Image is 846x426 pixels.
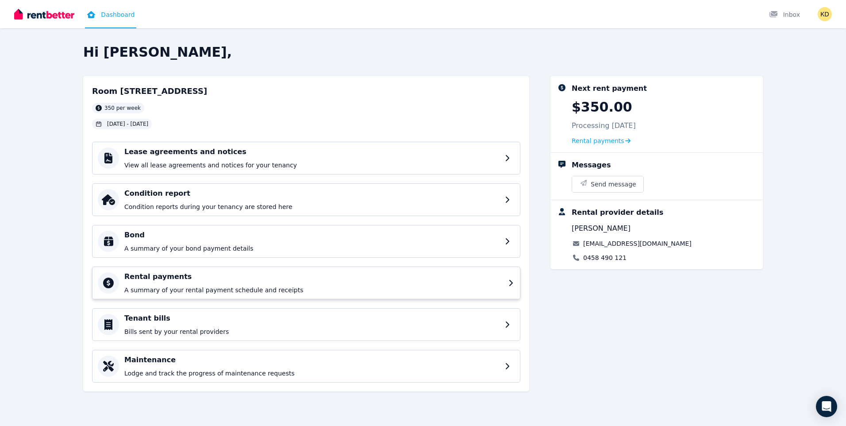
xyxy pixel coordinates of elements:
span: [PERSON_NAME] [572,223,631,234]
span: Send message [591,180,636,189]
h2: Hi [PERSON_NAME], [83,44,763,60]
button: Send message [572,176,643,192]
div: Inbox [769,10,800,19]
p: Lodge and track the progress of maintenance requests [124,369,500,378]
p: View all lease agreements and notices for your tenancy [124,161,500,170]
p: Bills sent by your rental providers [124,327,500,336]
p: $350.00 [572,99,632,115]
div: Messages [572,160,611,170]
h4: Maintenance [124,355,500,365]
a: [EMAIL_ADDRESS][DOMAIN_NAME] [583,239,692,248]
img: Karl Donders - VM Drilling [818,7,832,21]
div: Rental provider details [572,207,663,218]
span: Rental payments [572,136,624,145]
div: Next rent payment [572,83,647,94]
h4: Bond [124,230,500,240]
span: 350 per week [104,105,141,112]
p: A summary of your bond payment details [124,244,500,253]
span: [DATE] - [DATE] [107,120,148,128]
a: 0458 490 121 [583,253,627,262]
a: Rental payments [572,136,631,145]
h4: Condition report [124,188,500,199]
h4: Lease agreements and notices [124,147,500,157]
p: Processing [DATE] [572,120,636,131]
p: A summary of your rental payment schedule and receipts [124,286,503,294]
h4: Rental payments [124,271,503,282]
h2: Room [STREET_ADDRESS] [92,85,207,97]
p: Condition reports during your tenancy are stored here [124,202,500,211]
h4: Tenant bills [124,313,500,324]
div: Open Intercom Messenger [816,396,837,417]
img: RentBetter [14,8,74,21]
